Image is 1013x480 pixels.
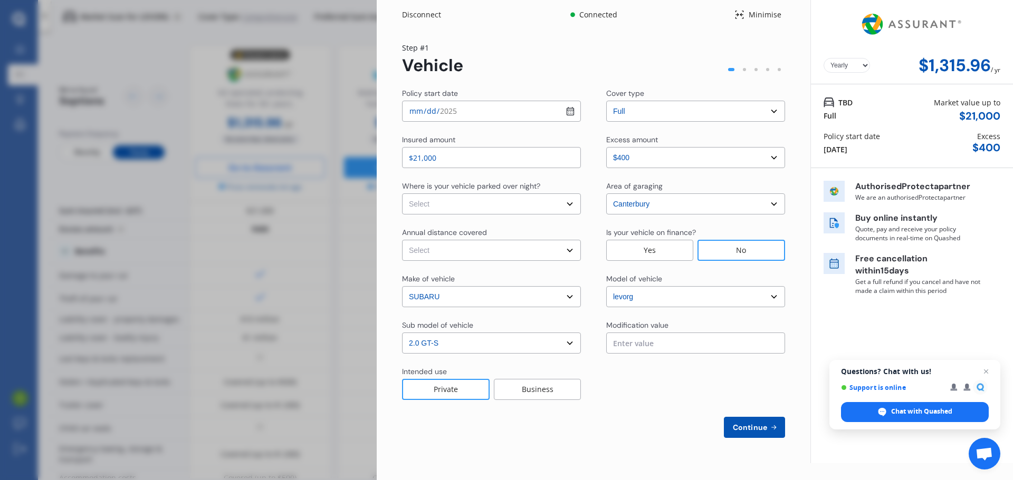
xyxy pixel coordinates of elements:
p: Free cancellation within 15 days [855,253,982,277]
button: Continue [724,417,785,438]
p: Get a full refund if you cancel and have not made a claim within this period [855,277,982,295]
div: / yr [991,56,1000,75]
div: Sub model of vehicle [402,320,473,330]
div: Full [824,110,836,121]
span: Support is online [841,384,943,391]
img: Assurant.png [859,4,965,44]
div: Minimise [744,9,785,20]
div: [DATE] [824,144,847,155]
span: Chat with Quashed [841,402,989,422]
span: TBD [838,97,853,108]
div: Where is your vehicle parked over night? [402,181,540,191]
img: insurer icon [824,181,845,202]
p: We are an authorised Protecta partner [855,193,982,202]
div: Private [402,379,490,400]
div: Excess [977,131,1000,142]
div: Disconnect [402,9,453,20]
div: Connected [577,9,619,20]
img: buy online icon [824,212,845,233]
div: Make of vehicle [402,273,455,284]
div: Vehicle [402,56,463,75]
div: Annual distance covered [402,227,487,238]
input: Enter value [606,332,785,354]
span: Chat with Quashed [891,407,952,416]
div: Yes [606,240,693,261]
img: free cancel icon [824,253,845,274]
div: Insured amount [402,134,455,145]
p: Quote, pay and receive your policy documents in real-time on Quashed [855,224,982,242]
div: $1,315.96 [919,56,991,75]
div: Excess amount [606,134,658,145]
div: Intended use [402,366,447,377]
div: Policy start date [824,131,880,142]
div: Model of vehicle [606,273,662,284]
div: Step # 1 [402,42,463,53]
span: Continue [731,423,769,432]
div: Cover type [606,88,644,99]
div: Business [494,379,581,400]
div: $ 21,000 [959,110,1000,122]
p: Authorised Protecta partner [855,181,982,193]
div: $ 400 [972,142,1000,154]
span: Questions? Chat with us! [841,367,989,376]
div: Policy start date [402,88,458,99]
input: dd / mm / yyyy [402,101,581,122]
div: Area of garaging [606,181,663,191]
div: Modification value [606,320,668,330]
div: No [697,240,785,261]
p: Buy online instantly [855,212,982,224]
div: Market value up to [934,97,1000,108]
a: Open chat [969,438,1000,469]
div: Is your vehicle on finance? [606,227,696,238]
input: Enter insured amount [402,147,581,168]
